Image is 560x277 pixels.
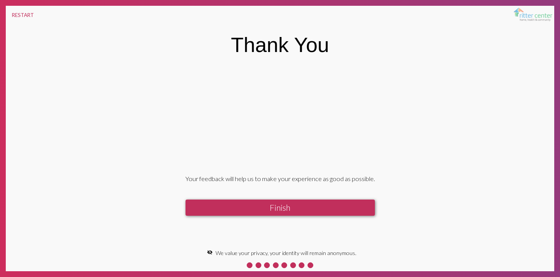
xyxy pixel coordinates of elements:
[514,8,552,21] img: logo.svg
[186,175,375,182] div: Your feedback will help us to make your experience as good as possible.
[231,33,329,57] div: Thank You
[216,250,356,256] span: We value your privacy, your identity will remain anonymous.
[207,250,212,255] mat-icon: visibility_off
[186,200,375,216] button: Finish
[6,6,40,24] button: RESTART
